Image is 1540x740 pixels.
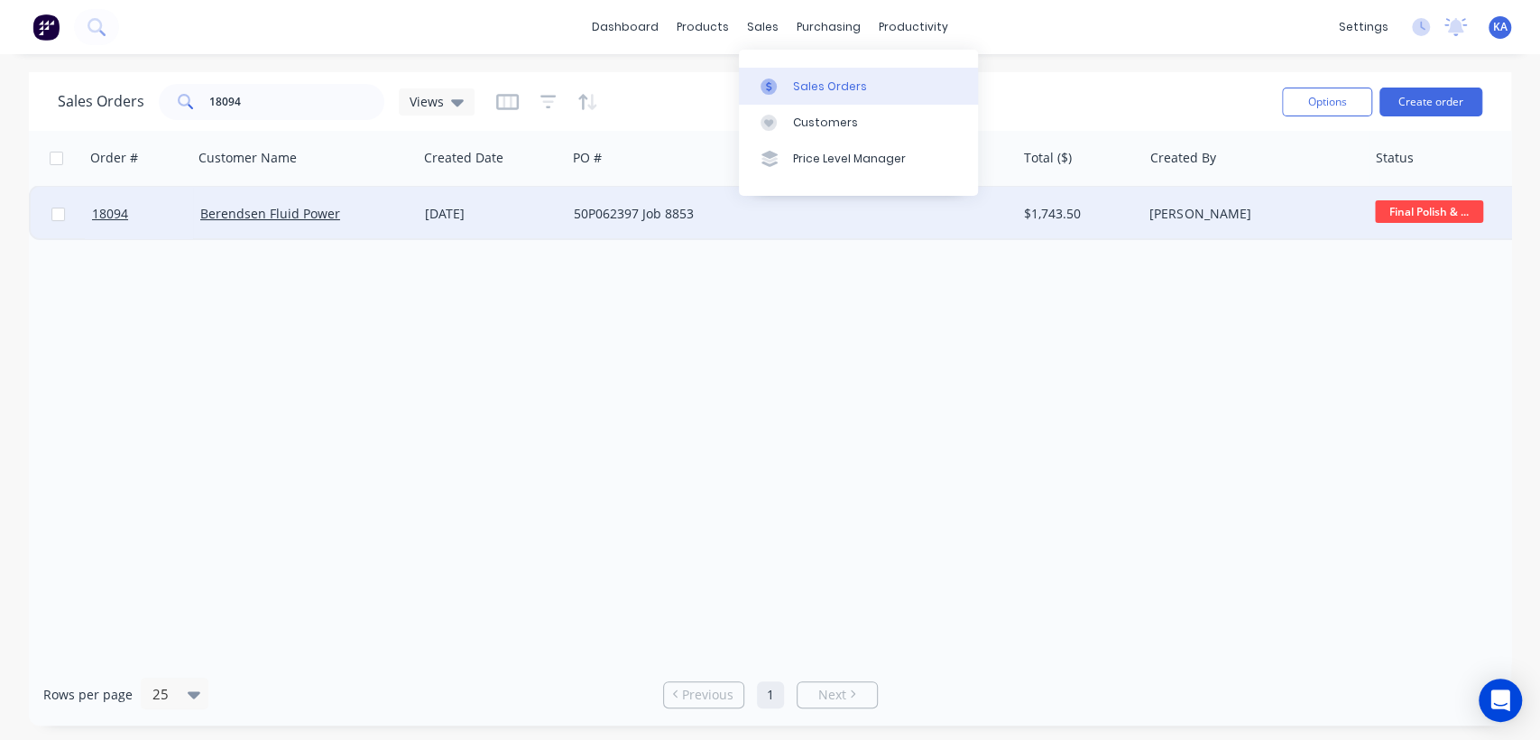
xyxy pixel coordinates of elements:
button: Create order [1379,88,1482,116]
div: [DATE] [425,205,559,223]
div: Customers [793,115,858,131]
div: Status [1376,149,1414,167]
div: 50P062397 Job 8853 [574,205,774,223]
div: sales [738,14,788,41]
div: Sales Orders [793,79,867,95]
div: PO # [573,149,602,167]
span: Final Polish & ... [1375,200,1483,223]
span: Previous [682,686,733,704]
span: KA [1493,19,1508,35]
div: settings [1330,14,1397,41]
a: Page 1 is your current page [757,681,784,708]
div: [PERSON_NAME] [1149,205,1350,223]
span: Rows per page [43,686,133,704]
a: Previous page [664,686,743,704]
a: Next page [798,686,877,704]
a: Price Level Manager [739,141,978,177]
button: Options [1282,88,1372,116]
div: productivity [870,14,957,41]
div: Created By [1150,149,1216,167]
span: Views [410,92,444,111]
input: Search... [209,84,385,120]
ul: Pagination [656,681,885,708]
span: Next [818,686,846,704]
div: products [668,14,738,41]
a: dashboard [583,14,668,41]
a: Customers [739,105,978,141]
h1: Sales Orders [58,93,144,110]
div: Customer Name [198,149,297,167]
div: $1,743.50 [1024,205,1130,223]
a: Sales Orders [739,68,978,104]
div: Total ($) [1024,149,1072,167]
a: Berendsen Fluid Power [200,205,340,222]
div: Order # [90,149,138,167]
span: 18094 [92,205,128,223]
img: Factory [32,14,60,41]
div: Open Intercom Messenger [1479,679,1522,722]
div: Created Date [424,149,503,167]
div: purchasing [788,14,870,41]
a: 18094 [92,187,200,241]
div: Price Level Manager [793,151,906,167]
